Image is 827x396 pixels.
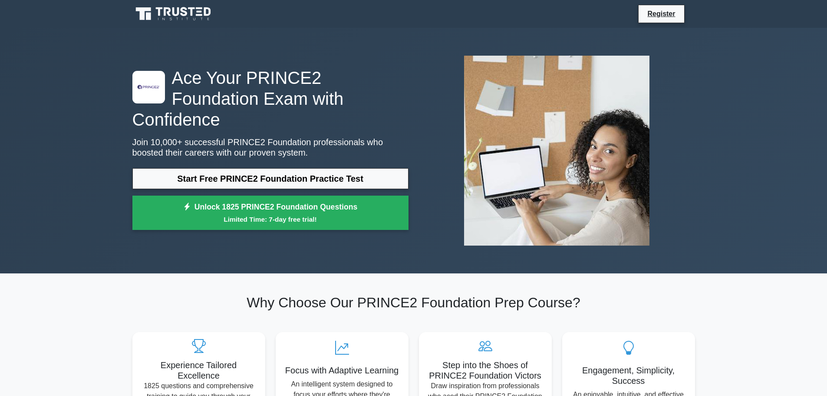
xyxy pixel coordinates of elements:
[139,360,258,381] h5: Experience Tailored Excellence
[132,196,409,230] a: Unlock 1825 PRINCE2 Foundation QuestionsLimited Time: 7-day free trial!
[569,365,688,386] h5: Engagement, Simplicity, Success
[143,214,398,224] small: Limited Time: 7-day free trial!
[426,360,545,381] h5: Step into the Shoes of PRINCE2 Foundation Victors
[642,8,680,19] a: Register
[132,67,409,130] h1: Ace Your PRINCE2 Foundation Exam with Confidence
[283,365,402,376] h5: Focus with Adaptive Learning
[132,137,409,158] p: Join 10,000+ successful PRINCE2 Foundation professionals who boosted their careers with our prove...
[132,168,409,189] a: Start Free PRINCE2 Foundation Practice Test
[132,294,695,311] h2: Why Choose Our PRINCE2 Foundation Prep Course?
